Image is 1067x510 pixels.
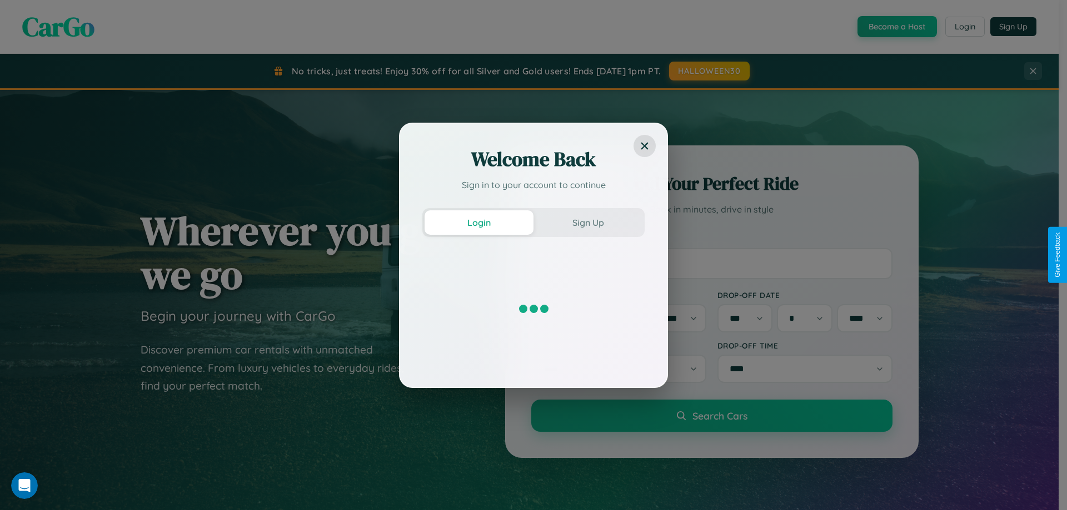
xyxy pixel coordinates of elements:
div: Give Feedback [1054,233,1061,277]
button: Sign Up [533,210,642,235]
iframe: Intercom live chat [11,472,38,499]
p: Sign in to your account to continue [422,178,645,191]
h2: Welcome Back [422,146,645,173]
button: Login [425,210,533,235]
